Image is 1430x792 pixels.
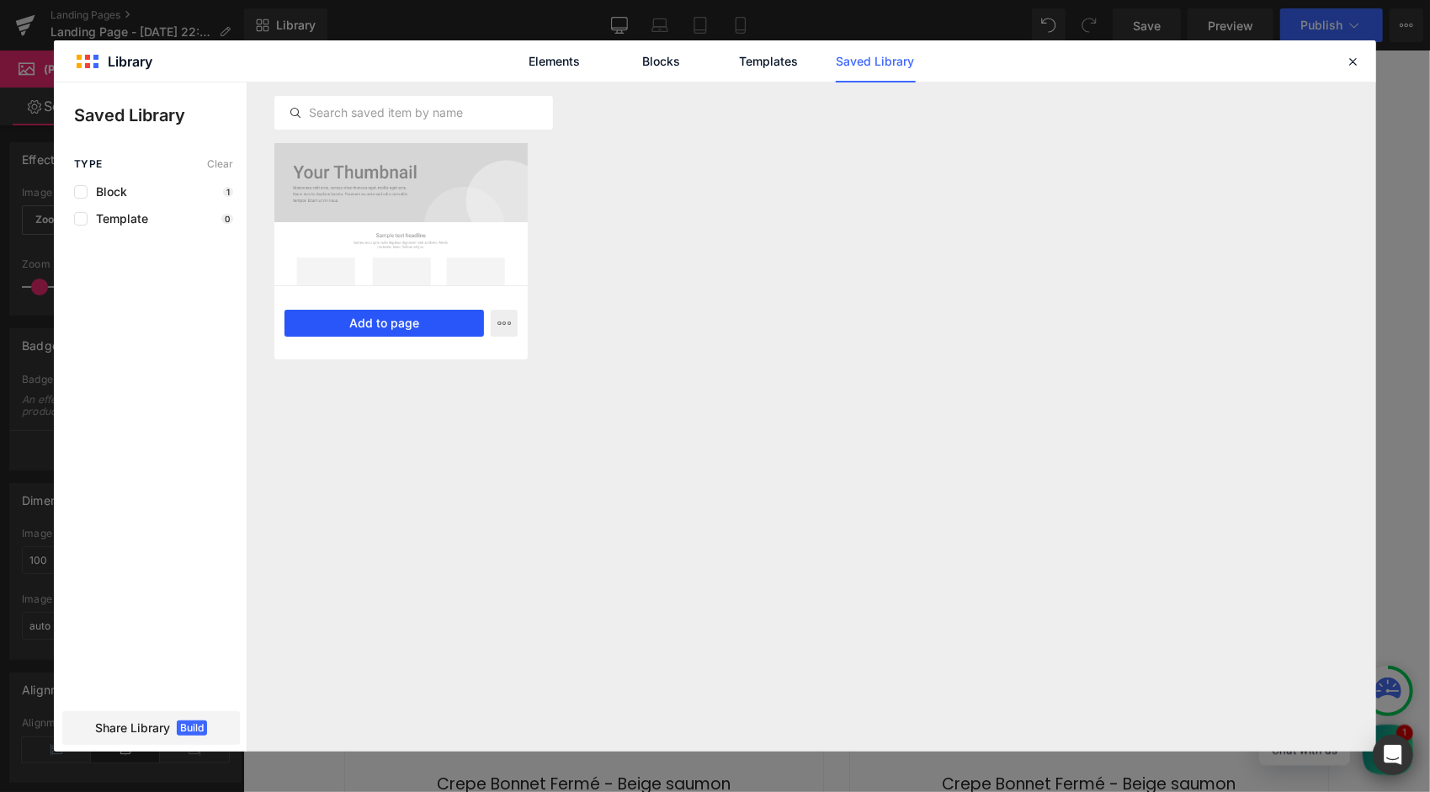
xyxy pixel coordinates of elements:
[95,720,170,736] span: Share Library
[1373,735,1413,775] div: Open Intercom Messenger
[622,40,702,82] a: Blocks
[88,185,127,199] span: Block
[699,697,993,745] a: Crepe Bonnet Fermé - Beige saumon
[514,47,524,63] span: 10
[275,103,552,123] input: Search saved item by name
[74,158,103,170] span: Type
[1032,47,1041,63] span: %
[527,47,536,63] span: %
[515,40,595,82] a: Elements
[729,40,809,82] a: Templates
[74,103,247,128] p: Saved Library
[221,214,233,224] p: 0
[223,187,233,197] p: 1
[207,158,233,170] span: Clear
[1019,47,1029,63] span: 10
[1158,679,1165,686] span: 1
[194,697,488,745] a: Crepe Bonnet Fermé - Beige saumon
[284,310,484,337] button: Add to page
[177,720,207,736] span: Build
[620,20,1071,697] img: Crepe Bonnet Fermé - Beige saumon
[88,212,148,226] span: Template
[1012,47,1018,64] span: -
[507,47,513,64] span: -
[836,40,916,82] a: Saved Library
